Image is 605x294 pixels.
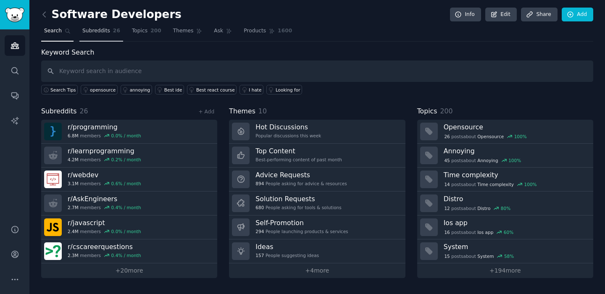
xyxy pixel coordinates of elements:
[68,123,141,131] h3: r/ programming
[111,252,141,258] div: 0.4 % / month
[524,181,537,187] div: 100 %
[266,85,302,94] a: Looking for
[68,205,141,210] div: members
[255,252,319,258] div: People suggesting ideas
[444,229,450,235] span: 16
[68,181,141,186] div: members
[444,157,522,164] div: post s about
[44,171,62,188] img: webdev
[417,106,437,117] span: Topics
[68,133,79,139] span: 6.8M
[41,106,77,117] span: Subreddits
[111,205,141,210] div: 0.4 % / month
[68,242,141,251] h3: r/ cscareerquestions
[255,218,348,227] h3: Self-Promotion
[255,133,321,139] div: Popular discussions this week
[444,157,450,163] span: 45
[508,157,521,163] div: 100 %
[444,205,511,212] div: post s about
[68,171,141,179] h3: r/ webdev
[130,87,150,93] div: annoying
[521,8,557,22] a: Share
[255,205,341,210] div: People asking for tools & solutions
[41,8,181,21] h2: Software Developers
[170,24,205,42] a: Themes
[504,253,514,259] div: 58 %
[444,252,515,260] div: post s about
[41,215,217,239] a: r/javascript2.4Mmembers0.0% / month
[187,85,237,94] a: Best react course
[417,168,593,192] a: Time complexity14postsaboutTime complexity100%
[450,8,481,22] a: Info
[477,157,498,163] span: Annoying
[477,253,494,259] span: System
[229,215,405,239] a: Self-Promotion294People launching products & services
[44,242,62,260] img: cscareerquestions
[111,157,141,163] div: 0.2 % / month
[68,228,141,234] div: members
[132,27,147,35] span: Topics
[68,157,79,163] span: 4.2M
[229,120,405,144] a: Hot DiscussionsPopular discussions this week
[255,157,342,163] div: Best-performing content of past month
[155,85,184,94] a: Best ide
[255,123,321,131] h3: Hot Discussions
[229,263,405,278] a: +4more
[41,168,217,192] a: r/webdev3.1Mmembers0.6% / month
[417,263,593,278] a: +194more
[255,205,264,210] span: 680
[444,218,587,227] h3: Ios app
[444,134,450,139] span: 26
[477,181,514,187] span: Time complexity
[113,27,120,35] span: 26
[68,228,79,234] span: 2.4M
[241,24,295,42] a: Products1600
[255,252,264,258] span: 157
[258,107,267,115] span: 10
[244,27,266,35] span: Products
[79,24,123,42] a: Subreddits26
[417,215,593,239] a: Ios app16postsaboutIos app60%
[477,205,490,211] span: Distro
[111,133,141,139] div: 0.0 % / month
[444,181,450,187] span: 14
[68,218,141,227] h3: r/ javascript
[68,194,141,203] h3: r/ AskEngineers
[501,205,510,211] div: 80 %
[504,229,513,235] div: 60 %
[150,27,161,35] span: 200
[255,242,319,251] h3: Ideas
[444,123,587,131] h3: Opensource
[229,239,405,263] a: Ideas157People suggesting ideas
[255,181,264,186] span: 894
[41,239,217,263] a: r/cscareerquestions2.3Mmembers0.4% / month
[562,8,593,22] a: Add
[255,171,347,179] h3: Advice Requests
[129,24,164,42] a: Topics200
[82,27,110,35] span: Subreddits
[41,263,217,278] a: +20more
[440,107,452,115] span: 200
[111,181,141,186] div: 0.6 % / month
[68,133,141,139] div: members
[68,205,79,210] span: 2.7M
[81,85,118,94] a: opensource
[255,228,264,234] span: 294
[68,147,141,155] h3: r/ learnprogramming
[229,168,405,192] a: Advice Requests894People asking for advice & resources
[121,85,152,94] a: annoying
[255,181,347,186] div: People asking for advice & resources
[41,48,94,56] label: Keyword Search
[214,27,223,35] span: Ask
[211,24,235,42] a: Ask
[444,171,587,179] h3: Time complexity
[444,228,514,236] div: post s about
[485,8,517,22] a: Edit
[477,229,493,235] span: Ios app
[514,134,527,139] div: 100 %
[276,87,300,93] div: Looking for
[417,144,593,168] a: Annoying45postsaboutAnnoying100%
[417,239,593,263] a: System15postsaboutSystem58%
[111,228,141,234] div: 0.0 % / month
[68,181,79,186] span: 3.1M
